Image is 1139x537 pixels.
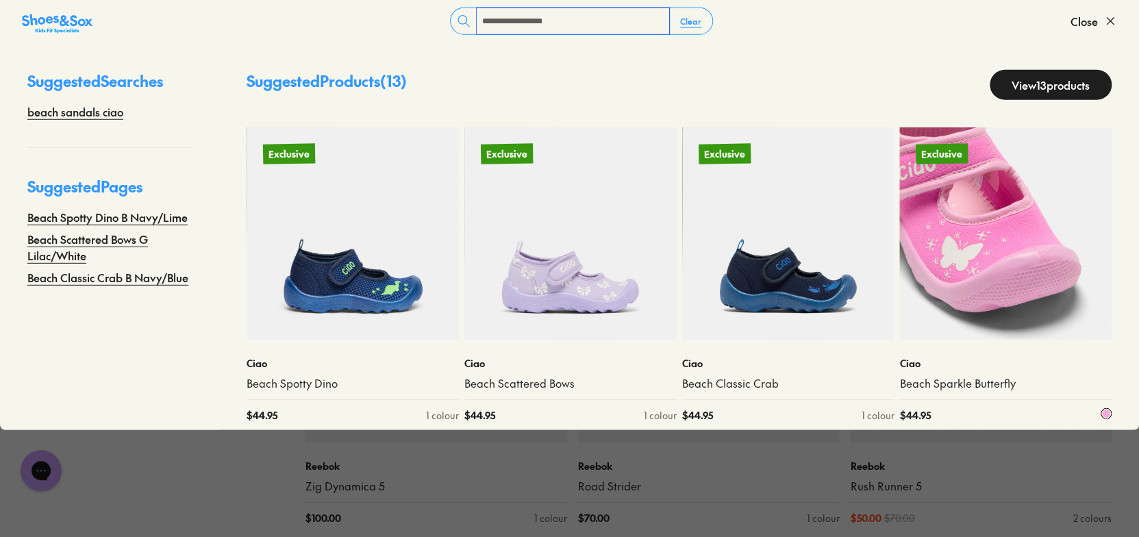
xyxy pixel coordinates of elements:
button: Clear [669,9,712,34]
a: Exclusive [247,127,459,340]
span: $ 50.00 [850,511,881,525]
a: Zig Dynamica 5 [305,479,567,494]
p: Exclusive [481,143,533,164]
p: Reebok [578,459,840,473]
span: $ 70.00 [884,511,914,525]
p: Exclusive [263,143,315,164]
p: Exclusive [698,143,750,164]
span: Close [1071,13,1098,29]
span: $ 44.95 [247,408,277,423]
span: $ 100.00 [305,511,341,525]
p: Ciao [682,356,894,371]
p: Ciao [464,356,677,371]
a: Shoes &amp; Sox [22,10,92,32]
a: Road Strider [578,479,840,494]
button: Close [1071,6,1117,36]
a: Beach Spotty Dino B Navy/Lime [27,209,188,225]
a: Rush Runner 5 [850,479,1112,494]
span: $ 70.00 [578,511,610,525]
div: 1 colour [806,511,839,525]
a: View13products [990,70,1112,100]
a: Beach Classic Crab B Navy/Blue [27,269,188,286]
a: beach sandals ciao [27,103,123,120]
div: 1 colour [861,408,894,423]
p: Ciao [899,356,1112,371]
p: Suggested Searches [27,70,192,103]
p: Reebok [305,459,567,473]
a: Beach Scattered Bows [464,376,677,391]
p: Reebok [850,459,1112,473]
p: Exclusive [916,143,968,165]
a: Beach Spotty Dino [247,376,459,391]
a: Exclusive [464,127,677,340]
p: Suggested Pages [27,175,192,209]
a: Beach Classic Crab [682,376,894,391]
span: $ 44.95 [899,408,930,423]
span: $ 44.95 [464,408,495,423]
div: 1 colour [644,408,677,423]
a: Exclusive [682,127,894,340]
p: Suggested Products [247,70,407,100]
span: ( 13 ) [380,71,407,91]
a: Beach Sparkle Butterfly [899,376,1112,391]
a: Exclusive [899,127,1112,340]
div: 2 colours [1073,511,1112,525]
p: Ciao [247,356,459,371]
div: 1 colour [534,511,567,525]
img: SNS_Logo_Responsive.svg [22,13,92,35]
div: 1 colour [426,408,459,423]
span: $ 44.95 [682,408,713,423]
iframe: Gorgias live chat messenger [14,445,68,496]
a: Beach Scattered Bows G Lilac/White [27,231,192,264]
